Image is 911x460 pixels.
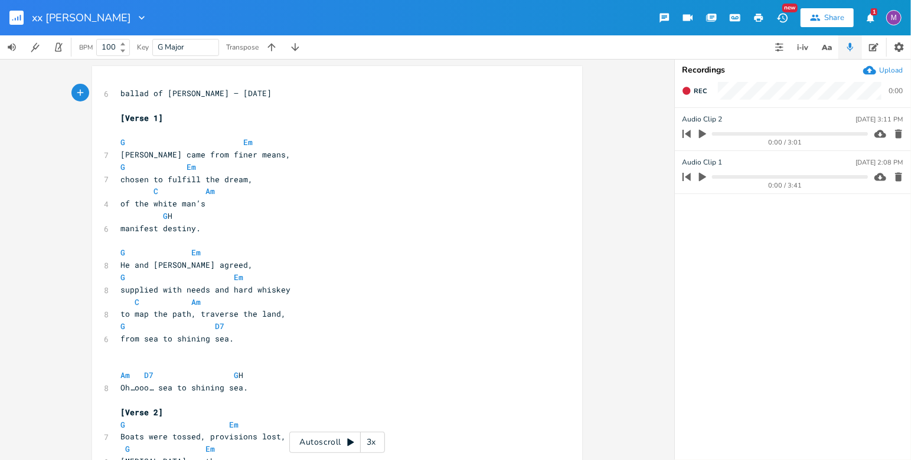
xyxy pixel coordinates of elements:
[694,87,707,96] span: Rec
[79,44,93,51] div: BPM
[682,114,722,125] span: Audio Clip 2
[226,44,259,51] div: Transpose
[289,432,385,453] div: Autoscroll
[886,4,902,31] button: M
[782,4,798,12] div: New
[120,113,163,123] span: [Verse 1]
[703,139,868,146] div: 0:00 / 3:01
[120,370,243,380] span: H
[682,66,904,74] div: Recordings
[120,382,248,393] span: Oh…ooo… sea to shining sea.
[120,211,172,221] span: H
[120,149,290,160] span: [PERSON_NAME] came from finer means,
[120,88,272,98] span: ballad of [PERSON_NAME] – [DATE]
[703,182,868,189] div: 0:00 / 3:41
[125,443,130,454] span: G
[120,419,125,430] span: G
[770,7,794,28] button: New
[801,8,854,27] button: Share
[120,431,286,442] span: Boats were tossed, provisions lost,
[120,259,253,270] span: He and [PERSON_NAME] agreed,
[120,247,125,258] span: G
[120,284,290,295] span: supplied with needs and hard whiskey
[191,247,201,258] span: Em
[361,432,382,453] div: 3x
[120,370,130,380] span: Am
[120,272,125,282] span: G
[879,65,903,75] div: Upload
[234,272,243,282] span: Em
[215,321,224,331] span: D7
[205,443,215,454] span: Em
[158,42,184,52] span: G Major
[243,137,253,147] span: Em
[120,407,163,418] span: [Verse 2]
[120,321,125,331] span: G
[154,186,158,196] span: C
[889,87,903,94] div: 0:00
[871,8,877,15] div: 1
[32,12,131,23] span: xx [PERSON_NAME]
[120,308,286,319] span: to map the path, traverse the land,
[144,370,154,380] span: D7
[120,162,125,172] span: G
[824,12,844,23] div: Share
[163,211,168,221] span: G
[863,64,903,77] button: Upload
[234,370,239,380] span: G
[187,162,196,172] span: Em
[137,44,149,51] div: Key
[229,419,239,430] span: Em
[856,116,903,123] div: [DATE] 3:11 PM
[120,137,125,147] span: G
[191,297,201,307] span: Am
[677,81,711,100] button: Rec
[205,186,215,196] span: Am
[120,174,253,185] span: chosen to fulfill the dream,
[135,297,139,307] span: C
[858,7,882,28] button: 1
[856,159,903,166] div: [DATE] 2:08 PM
[682,157,722,168] span: Audio Clip 1
[886,10,902,25] div: melindameshad
[120,198,205,209] span: of the white man’s
[120,223,201,234] span: manifest destiny.
[120,333,234,344] span: from sea to shining sea.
